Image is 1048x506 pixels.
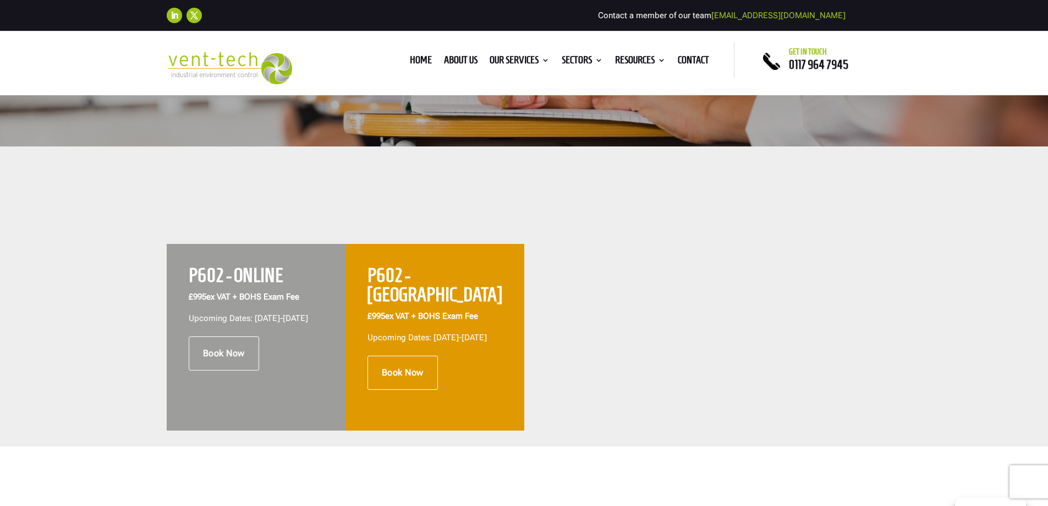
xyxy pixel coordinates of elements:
[367,266,502,310] h2: P602 - [GEOGRAPHIC_DATA]
[444,56,478,68] a: About us
[789,58,848,71] a: 0117 964 7945
[367,331,502,345] p: Upcoming Dates: [DATE]-[DATE]
[189,312,323,325] p: Upcoming Dates: [DATE]-[DATE]
[711,10,846,20] a: [EMAIL_ADDRESS][DOMAIN_NAME]
[189,292,299,302] strong: ex VAT + BOHS Exam Fee
[789,47,827,56] span: Get in touch
[186,8,202,23] a: Follow on X
[189,336,259,371] a: Book Now
[490,56,550,68] a: Our Services
[367,311,385,321] span: £995
[678,56,709,68] a: Contact
[562,56,603,68] a: Sectors
[167,8,182,23] a: Follow on LinkedIn
[615,56,666,68] a: Resources
[598,10,846,20] span: Contact a member of our team
[167,52,293,84] img: 2023-09-27T08_35_16.549ZVENT-TECH---Clear-background
[410,56,432,68] a: Home
[367,311,478,321] strong: ex VAT + BOHS Exam Fee
[367,356,438,390] a: Book Now
[189,292,206,302] span: £995
[189,266,323,291] h2: P602 - ONLINE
